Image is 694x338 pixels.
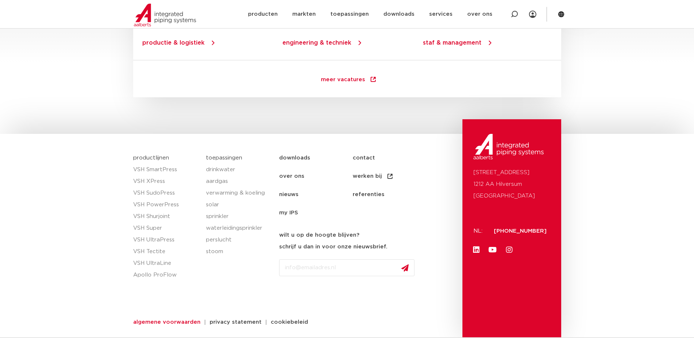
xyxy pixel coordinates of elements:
[279,185,353,204] a: nieuws
[206,234,272,246] a: perslucht
[206,164,272,176] a: drinkwater
[473,225,485,237] p: NL:
[210,319,262,325] span: privacy statement
[401,264,409,272] img: send.svg
[133,269,199,281] a: Apollo ProFlow
[206,211,272,222] a: sprinkler
[133,222,199,234] a: VSH Super
[133,246,199,258] a: VSH Tectite
[265,319,314,325] a: cookiebeleid
[133,258,199,269] a: VSH UltraLine
[204,319,267,325] a: privacy statement
[279,204,353,222] a: my IPS
[279,244,387,249] strong: schrijf u dan in voor onze nieuwsbrief.
[206,187,272,199] a: verwarming & koeling
[133,199,199,211] a: VSH PowerPress
[279,167,353,185] a: over ons
[206,222,272,234] a: waterleidingsprinkler
[133,155,169,161] a: productlijnen
[279,232,359,238] strong: wilt u op de hoogte blijven?
[353,185,426,204] a: referenties
[279,149,353,167] a: downloads
[206,176,272,187] a: aardgas
[494,228,547,234] a: [PHONE_NUMBER]
[279,282,390,311] iframe: reCAPTCHA
[133,234,199,246] a: VSH UltraPress
[128,319,206,325] a: algemene voorwaarden
[279,149,459,222] nav: Menu
[142,40,205,46] a: productie & logistiek
[353,167,426,185] a: werken bij
[306,70,391,90] a: meer vacatures
[473,167,550,202] p: [STREET_ADDRESS] 1212 AA Hilversum [GEOGRAPHIC_DATA]
[206,199,272,211] a: solar
[133,211,199,222] a: VSH Shurjoint
[133,319,200,325] span: algemene voorwaarden
[271,319,308,325] span: cookiebeleid
[282,40,351,46] a: engineering & techniek
[206,155,242,161] a: toepassingen
[423,40,481,46] a: staf & management
[133,164,199,176] a: VSH SmartPress
[206,246,272,258] a: stoom
[279,259,414,276] input: info@emailadres.nl
[353,149,426,167] a: contact
[321,77,365,84] span: meer vacatures
[133,187,199,199] a: VSH SudoPress
[133,176,199,187] a: VSH XPress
